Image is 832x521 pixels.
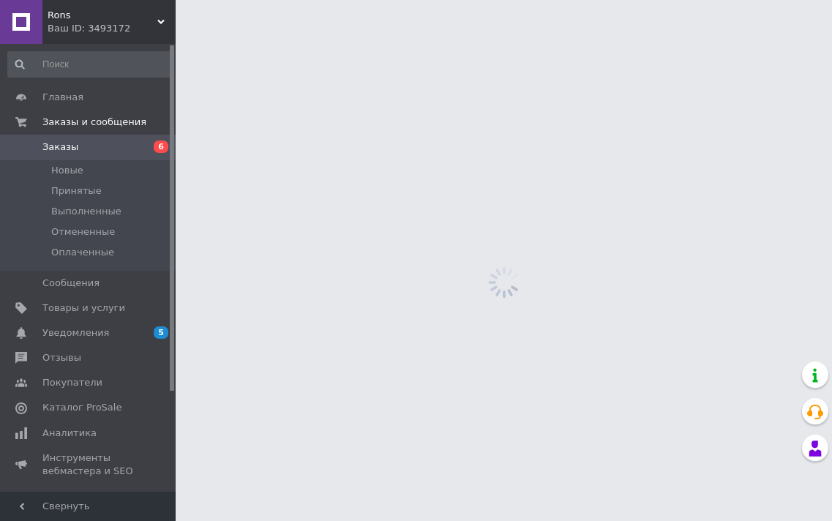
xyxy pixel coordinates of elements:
[42,351,81,364] span: Отзывы
[154,326,168,339] span: 5
[42,116,146,129] span: Заказы и сообщения
[484,263,524,302] img: spinner_grey-bg-hcd09dd2d8f1a785e3413b09b97f8118e7.gif
[42,326,109,340] span: Уведомления
[42,490,135,516] span: Управление сайтом
[7,51,173,78] input: Поиск
[42,427,97,440] span: Аналитика
[42,451,135,478] span: Инструменты вебмастера и SEO
[51,164,83,177] span: Новые
[51,246,114,259] span: Оплаченные
[42,91,83,104] span: Главная
[51,225,115,239] span: Отмененные
[42,401,121,414] span: Каталог ProSale
[48,9,157,22] span: Rons
[48,22,176,35] div: Ваш ID: 3493172
[42,301,125,315] span: Товары и услуги
[51,205,121,218] span: Выполненные
[42,140,78,154] span: Заказы
[42,277,100,290] span: Сообщения
[154,140,168,153] span: 6
[51,184,102,198] span: Принятые
[42,376,102,389] span: Покупатели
